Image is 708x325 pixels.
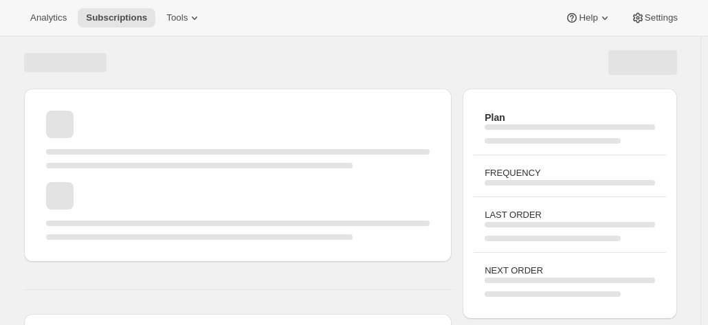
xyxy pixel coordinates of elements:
[158,8,210,27] button: Tools
[645,12,678,23] span: Settings
[557,8,619,27] button: Help
[485,264,654,278] h3: NEXT ORDER
[166,12,188,23] span: Tools
[485,208,654,222] h3: LAST ORDER
[30,12,67,23] span: Analytics
[86,12,147,23] span: Subscriptions
[22,8,75,27] button: Analytics
[623,8,686,27] button: Settings
[485,111,654,124] h2: Plan
[485,166,654,180] h3: FREQUENCY
[78,8,155,27] button: Subscriptions
[579,12,597,23] span: Help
